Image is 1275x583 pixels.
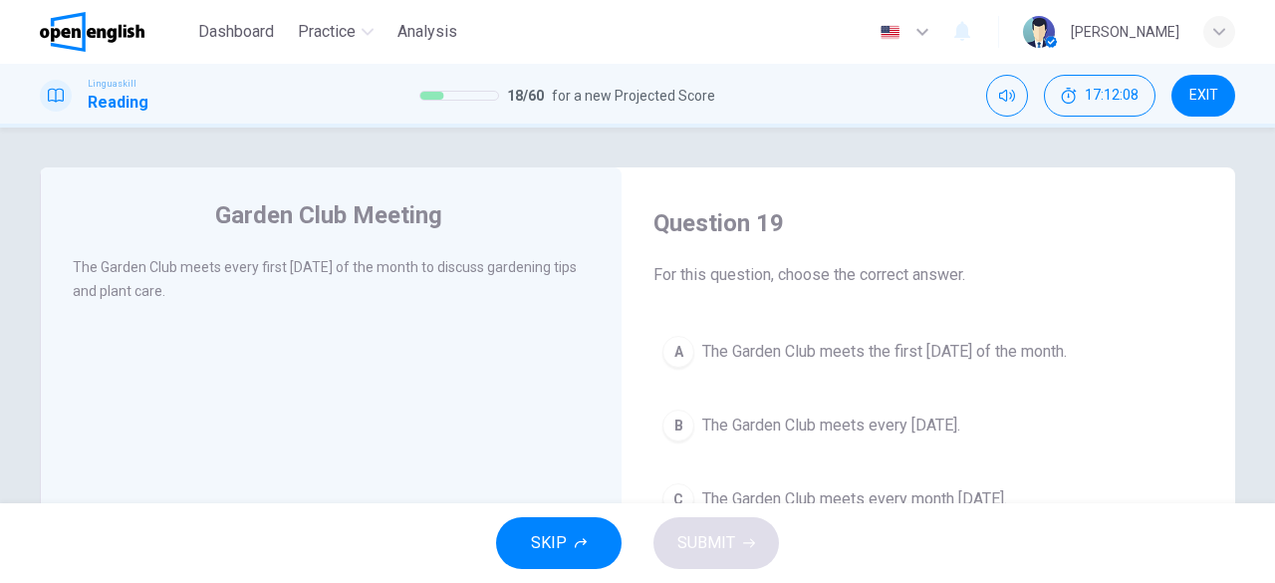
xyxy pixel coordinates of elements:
div: Hide [1044,75,1155,117]
span: For this question, choose the correct answer. [653,263,1203,287]
span: The Garden Club meets every first [DATE] of the month to discuss gardening tips and plant care. [73,259,577,299]
span: The Garden Club meets every [DATE]. [702,414,960,437]
span: 17:12:08 [1085,88,1139,104]
span: The Garden Club meets every month [DATE]. [702,487,1007,511]
button: AThe Garden Club meets the first [DATE] of the month. [653,327,1203,377]
span: Practice [298,20,356,44]
button: CThe Garden Club meets every month [DATE]. [653,474,1203,524]
img: en [878,25,902,40]
img: Profile picture [1023,16,1055,48]
h1: Reading [88,91,148,115]
div: [PERSON_NAME] [1071,20,1179,44]
h4: Garden Club Meeting [215,199,442,231]
button: SKIP [496,517,622,569]
button: Dashboard [190,14,282,50]
button: Analysis [389,14,465,50]
span: Linguaskill [88,77,136,91]
span: 18 / 60 [507,84,544,108]
button: Practice [290,14,382,50]
span: SKIP [531,529,567,557]
span: Analysis [397,20,457,44]
div: Mute [986,75,1028,117]
a: OpenEnglish logo [40,12,190,52]
button: BThe Garden Club meets every [DATE]. [653,401,1203,450]
div: A [662,336,694,368]
div: B [662,410,694,441]
span: EXIT [1189,88,1218,104]
img: OpenEnglish logo [40,12,144,52]
span: Dashboard [198,20,274,44]
button: EXIT [1171,75,1235,117]
h4: Question 19 [653,207,1203,239]
div: C [662,483,694,515]
span: for a new Projected Score [552,84,715,108]
button: 17:12:08 [1044,75,1155,117]
span: The Garden Club meets the first [DATE] of the month. [702,340,1067,364]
